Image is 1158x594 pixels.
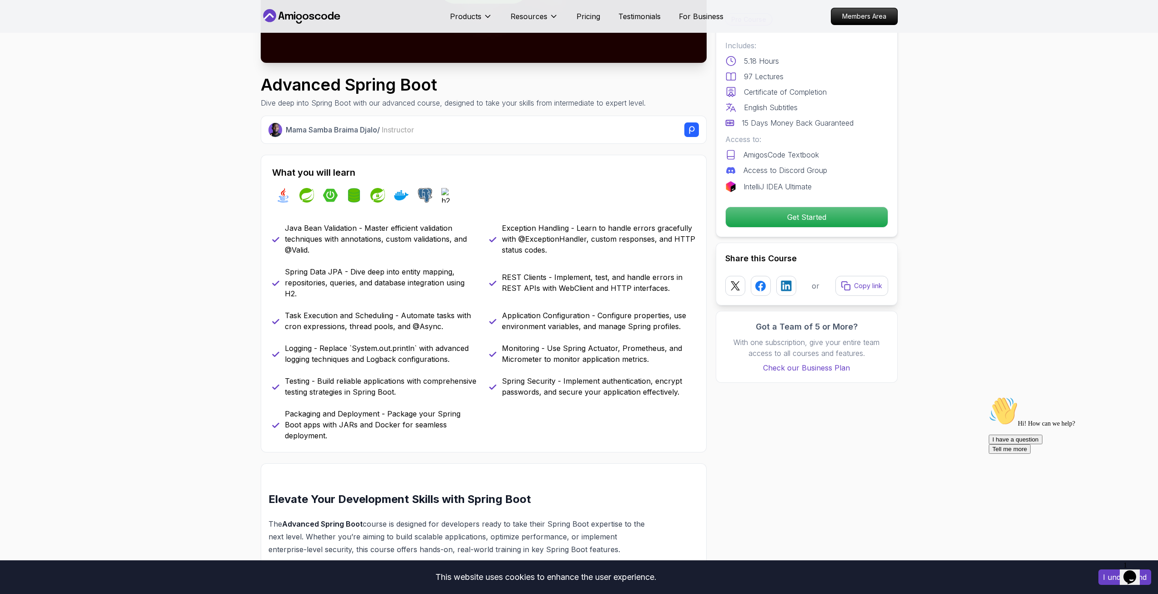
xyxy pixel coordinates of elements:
[261,76,646,94] h1: Advanced Spring Boot
[725,40,888,51] p: Includes:
[835,276,888,296] button: Copy link
[725,134,888,145] p: Access to:
[812,280,819,291] p: or
[268,518,656,556] p: The course is designed for developers ready to take their Spring Boot expertise to the next level...
[1098,569,1151,585] button: Accept cookies
[285,343,478,365] p: Logging - Replace `System.out.println` with advanced logging techniques and Logback configurations.
[502,272,695,294] p: REST Clients - Implement, test, and handle errors in REST APIs with WebClient and HTTP interfaces.
[4,4,33,33] img: :wave:
[985,393,1149,553] iframe: chat widget
[1120,558,1149,585] iframe: chat widget
[744,86,827,97] p: Certificate of Completion
[502,376,695,397] p: Spring Security - Implement authentication, encrypt passwords, and secure your application effect...
[502,223,695,255] p: Exception Handling - Learn to handle errors gracefully with @ExceptionHandler, custom responses, ...
[744,102,798,113] p: English Subtitles
[743,149,819,160] p: AmigosCode Textbook
[4,27,90,34] span: Hi! How can we help?
[450,11,481,22] p: Products
[285,310,478,332] p: Task Execution and Scheduling - Automate tasks with cron expressions, thread pools, and @Async.
[744,71,784,82] p: 97 Lectures
[4,4,167,61] div: 👋Hi! How can we help?I have a questionTell me more
[502,310,695,332] p: Application Configuration - Configure properties, use environment variables, and manage Spring pr...
[370,188,385,203] img: spring-security logo
[743,165,827,176] p: Access to Discord Group
[282,519,363,528] strong: Advanced Spring Boot
[854,281,882,290] p: Copy link
[268,492,656,507] h2: Elevate Your Development Skills with Spring Boot
[382,125,414,134] span: Instructor
[679,11,723,22] a: For Business
[511,11,558,29] button: Resources
[4,51,46,61] button: Tell me more
[725,207,888,228] button: Get Started
[742,117,854,128] p: 15 Days Money Back Guaranteed
[618,11,661,22] a: Testimonials
[285,223,478,255] p: Java Bean Validation - Master efficient validation techniques with annotations, custom validation...
[831,8,897,25] p: Members Area
[743,181,812,192] p: IntelliJ IDEA Ultimate
[323,188,338,203] img: spring-boot logo
[418,188,432,203] img: postgres logo
[347,188,361,203] img: spring-data-jpa logo
[276,188,290,203] img: java logo
[4,42,57,51] button: I have a question
[502,343,695,365] p: Monitoring - Use Spring Actuator, Prometheus, and Micrometer to monitor application metrics.
[7,567,1085,587] div: This website uses cookies to enhance the user experience.
[725,362,888,373] a: Check our Business Plan
[286,124,414,135] p: Mama Samba Braima Djalo /
[285,266,478,299] p: Spring Data JPA - Dive deep into entity mapping, repositories, queries, and database integration ...
[268,123,283,137] img: Nelson Djalo
[285,408,478,441] p: Packaging and Deployment - Package your Spring Boot apps with JARs and Docker for seamless deploy...
[831,8,898,25] a: Members Area
[441,188,456,203] img: h2 logo
[725,320,888,333] h3: Got a Team of 5 or More?
[285,376,478,397] p: Testing - Build reliable applications with comprehensive testing strategies in Spring Boot.
[726,207,888,227] p: Get Started
[450,11,492,29] button: Products
[272,166,695,179] h2: What you will learn
[725,181,736,192] img: jetbrains logo
[511,11,547,22] p: Resources
[261,97,646,108] p: Dive deep into Spring Boot with our advanced course, designed to take your skills from intermedia...
[725,252,888,265] h2: Share this Course
[299,188,314,203] img: spring logo
[725,337,888,359] p: With one subscription, give your entire team access to all courses and features.
[394,188,409,203] img: docker logo
[744,56,779,66] p: 5.18 Hours
[576,11,600,22] a: Pricing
